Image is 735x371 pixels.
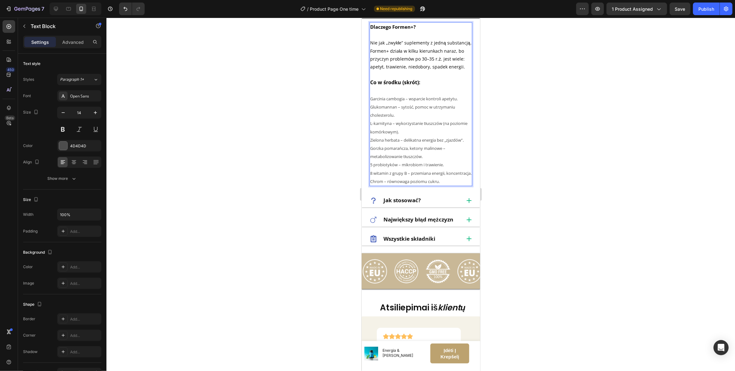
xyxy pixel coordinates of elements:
div: Shape [23,300,43,309]
div: 4D4D4D [70,143,100,149]
div: Add... [70,229,100,234]
input: Auto [57,209,101,220]
div: Size [23,196,40,204]
button: Publish [693,3,720,15]
span: 1 product assigned [612,6,653,12]
div: Image [23,280,34,286]
div: Open Sans [70,93,100,99]
div: Color [23,143,33,149]
p: Settings [31,39,49,45]
div: Align [23,158,41,167]
div: Add... [70,281,100,286]
button: Paragraph 1* [57,74,101,85]
div: Add... [70,349,100,355]
button: 7 [3,3,47,15]
div: Add... [70,316,100,322]
div: Styles [23,77,34,82]
p: Advanced [62,39,84,45]
div: Border [23,316,35,322]
p: 7 [41,5,44,13]
div: Add... [70,264,100,270]
span: Product Page One time [310,6,359,12]
div: Size [23,108,40,117]
span: Save [675,6,685,12]
div: Width [23,212,33,217]
button: Save [670,3,690,15]
div: Padding [23,228,38,234]
div: Shadow [23,349,38,355]
div: Publish [698,6,714,12]
span: / [307,6,309,12]
div: Font [23,93,31,99]
span: Paragraph 1* [60,77,84,82]
div: Color [23,264,33,270]
div: 450 [6,67,15,72]
iframe: Design area [362,18,480,371]
div: Beta [5,115,15,121]
button: 1 product assigned [606,3,667,15]
div: Background [23,248,54,257]
div: Open Intercom Messenger [714,340,729,355]
span: Need republishing [380,6,413,12]
div: Corner [23,333,36,338]
div: Text style [23,61,40,67]
div: Show more [48,175,77,182]
div: Undo/Redo [119,3,145,15]
div: Add... [70,333,100,339]
button: Show more [23,173,101,184]
p: Text Block [31,22,84,30]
